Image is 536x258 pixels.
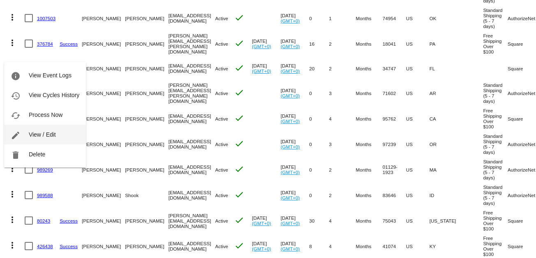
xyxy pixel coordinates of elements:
span: Delete [29,151,45,158]
mat-icon: info [11,71,21,81]
mat-icon: delete [11,150,21,160]
span: View Event Logs [29,72,72,79]
span: Process Now [29,112,62,118]
span: View Cycles History [29,92,79,98]
mat-icon: edit [11,130,21,140]
mat-icon: cached [11,111,21,121]
span: View / Edit [29,131,56,138]
mat-icon: history [11,91,21,101]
